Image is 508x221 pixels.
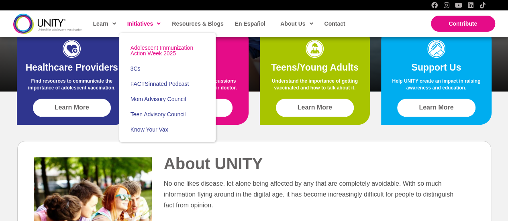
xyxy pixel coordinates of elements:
a: About Us [276,14,316,33]
p: Find resources to communicate the importance of adolescent vaccination. [25,78,119,95]
a: Adolescent Immunization Action Week 2025 [119,40,216,61]
a: Contribute [431,16,495,32]
a: Know Your Vax [119,122,216,137]
img: icon-support-1 [427,40,445,58]
a: En Español [231,14,269,33]
span: 3Cs [131,65,141,72]
span: Know Your Vax [131,126,168,133]
span: About Us [280,18,313,30]
span: Learn More [419,104,453,111]
a: Resources & Blogs [168,14,226,33]
h2: Healthcare Providers [25,62,119,74]
img: icon-HCP-1 [63,40,81,58]
img: unity-logo-dark [13,14,82,33]
span: Resources & Blogs [172,20,223,27]
a: Facebook [431,2,438,8]
a: YouTube [455,2,462,8]
a: Learn More [33,99,111,117]
h2: Teens/Young Adults [268,62,362,74]
a: Instagram [443,2,450,8]
a: 3Cs [119,61,216,76]
a: FACTSinnated Podcast [119,76,216,91]
a: Teen Advisory Council [119,107,216,122]
span: Mom Advisory Council [131,96,186,102]
p: No one likes disease, let alone being affected by any that are completely avoidable. With so much... [164,178,459,211]
span: Contribute [449,20,477,27]
span: Adolescent Immunization Action Week 2025 [131,45,193,57]
span: Learn More [298,104,332,111]
a: TikTok [479,2,486,8]
span: Learn More [55,104,89,111]
span: Teen Advisory Council [131,111,186,118]
span: Learn [93,18,116,30]
a: Learn More [276,99,354,117]
a: LinkedIn [467,2,474,8]
p: Understand the importance of getting vaccinated and how to talk about it. [268,78,362,95]
span: Contact [324,20,345,27]
span: FACTSinnated Podcast [131,81,189,87]
span: Initiatives [127,18,161,30]
p: Help UNITY create an impact in raising awareness and education. [389,78,484,95]
span: About UNITY [164,155,263,172]
a: Mom Advisory Council [119,91,216,107]
span: En Español [235,20,265,27]
img: icon-teens-1 [306,40,324,58]
a: Contact [320,14,348,33]
h2: Support Us [389,62,484,74]
a: Learn More [397,99,475,117]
